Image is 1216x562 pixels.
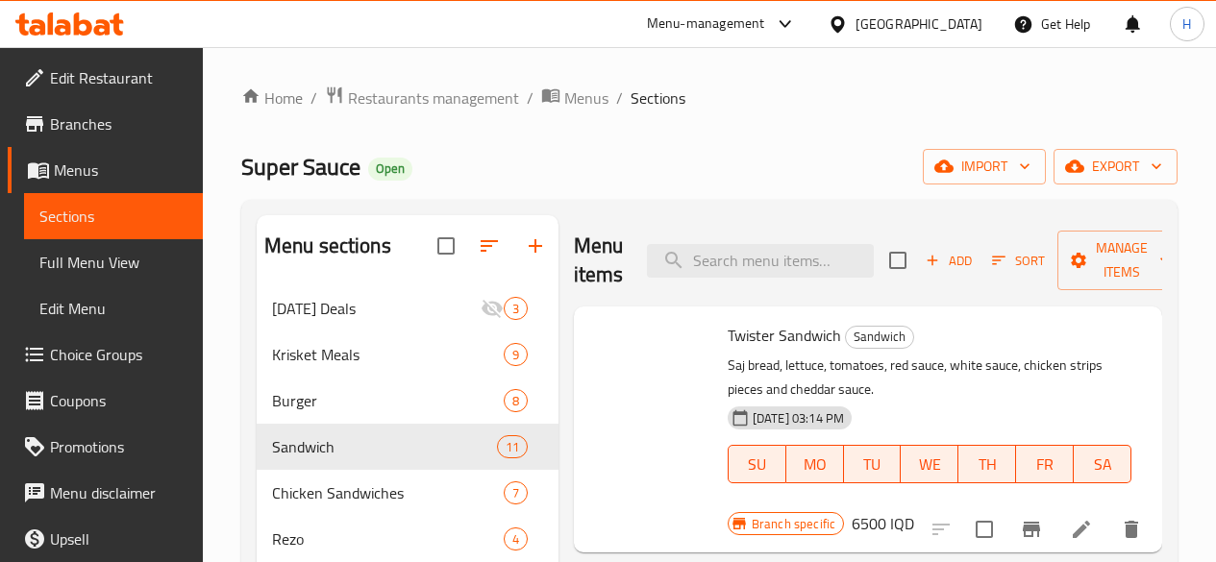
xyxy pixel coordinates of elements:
[272,527,504,550] span: Rezo
[728,321,841,350] span: Twister Sandwich
[257,516,558,562] div: Rezo4
[527,86,534,110] li: /
[504,343,528,366] div: items
[1024,451,1066,478] span: FR
[466,223,512,269] span: Sort sections
[54,159,187,182] span: Menus
[923,149,1046,184] button: import
[878,240,918,281] span: Select section
[1074,445,1131,483] button: SA
[987,246,1050,276] button: Sort
[8,331,203,378] a: Choice Groups
[966,451,1008,478] span: TH
[241,145,360,188] span: Super Sauce
[8,470,203,516] a: Menu disclaimer
[786,445,844,483] button: MO
[852,451,894,478] span: TU
[1054,149,1178,184] button: export
[736,451,779,478] span: SU
[257,378,558,424] div: Burger8
[901,445,958,483] button: WE
[272,297,481,320] span: [DATE] Deals
[1182,13,1191,35] span: H
[498,438,527,456] span: 11
[794,451,836,478] span: MO
[39,251,187,274] span: Full Menu View
[1108,506,1154,552] button: delete
[241,86,303,110] a: Home
[1081,451,1124,478] span: SA
[923,250,975,272] span: Add
[1008,506,1055,552] button: Branch-specific-item
[505,484,527,502] span: 7
[504,481,528,504] div: items
[918,246,980,276] span: Add item
[505,346,527,364] span: 9
[272,343,504,366] span: Krisket Meals
[8,516,203,562] a: Upsell
[728,445,786,483] button: SU
[1073,236,1171,284] span: Manage items
[1070,518,1093,541] a: Edit menu item
[39,205,187,228] span: Sections
[24,239,203,285] a: Full Menu View
[368,158,412,181] div: Open
[744,515,843,533] span: Branch specific
[50,527,187,550] span: Upsell
[272,435,497,458] span: Sandwich
[24,193,203,239] a: Sections
[647,12,765,36] div: Menu-management
[325,86,519,110] a: Restaurants management
[958,445,1016,483] button: TH
[745,409,852,428] span: [DATE] 03:14 PM
[505,300,527,318] span: 3
[39,297,187,320] span: Edit Menu
[505,530,527,549] span: 4
[310,86,317,110] li: /
[938,155,1030,179] span: import
[647,244,874,278] input: search
[844,445,902,483] button: TU
[616,86,623,110] li: /
[964,509,1005,550] span: Select to update
[1069,155,1162,179] span: export
[8,147,203,193] a: Menus
[8,378,203,424] a: Coupons
[918,246,980,276] button: Add
[50,389,187,412] span: Coupons
[8,101,203,147] a: Branches
[426,226,466,266] span: Select all sections
[50,435,187,458] span: Promotions
[50,66,187,89] span: Edit Restaurant
[574,232,624,289] h2: Menu items
[257,424,558,470] div: Sandwich11
[852,510,914,537] h6: 6500 IQD
[272,481,504,504] div: Chicken Sandwiches
[980,246,1057,276] span: Sort items
[272,297,481,320] div: Ramadan Deals
[908,451,951,478] span: WE
[24,285,203,331] a: Edit Menu
[541,86,608,110] a: Menus
[50,112,187,135] span: Branches
[845,326,914,349] div: Sandwich
[264,232,391,260] h2: Menu sections
[272,389,504,412] div: Burger
[728,354,1131,402] p: Saj bread, lettuce, tomatoes, red sauce, white sauce, chicken strips pieces and cheddar sauce.
[257,285,558,331] div: [DATE] Deals3
[846,326,913,348] span: Sandwich
[257,331,558,378] div: Krisket Meals9
[512,223,558,269] button: Add section
[1016,445,1074,483] button: FR
[348,86,519,110] span: Restaurants management
[8,424,203,470] a: Promotions
[564,86,608,110] span: Menus
[992,250,1045,272] span: Sort
[50,481,187,504] span: Menu disclaimer
[50,343,187,366] span: Choice Groups
[368,160,412,177] span: Open
[856,13,982,35] div: [GEOGRAPHIC_DATA]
